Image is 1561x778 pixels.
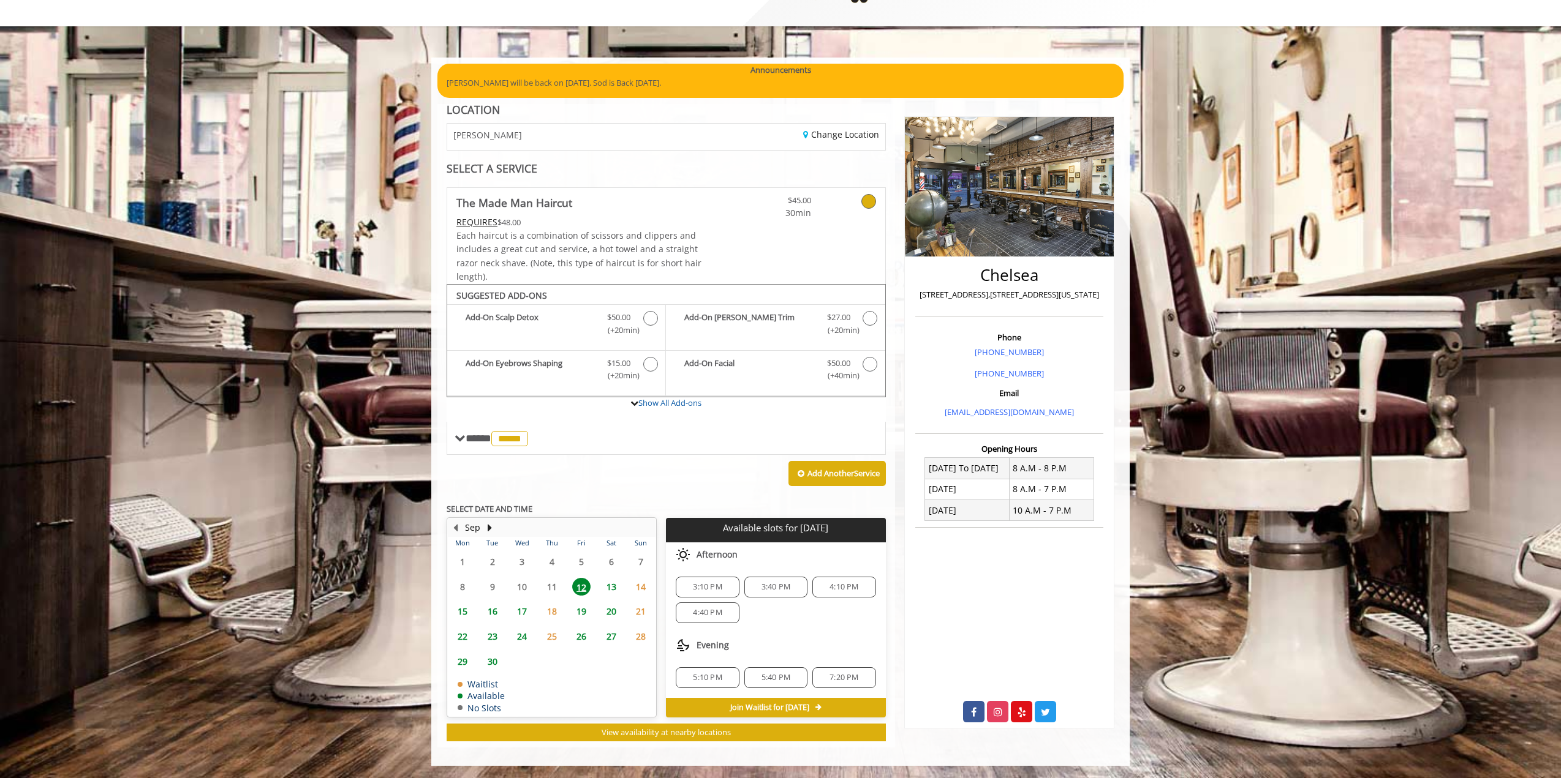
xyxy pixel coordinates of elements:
[448,537,477,549] th: Mon
[676,577,739,597] div: 3:10 PM
[638,397,701,408] a: Show All Add-ons
[507,599,537,624] td: Select day17
[543,602,561,620] span: 18
[447,503,532,514] b: SELECT DATE AND TIME
[762,673,790,683] span: 5:40 PM
[572,602,591,620] span: 19
[477,649,507,674] td: Select day30
[448,649,477,674] td: Select day29
[453,602,472,620] span: 15
[827,357,850,370] span: $50.00
[807,468,880,479] b: Add Another Service
[925,500,1010,521] td: [DATE]
[632,602,650,620] span: 21
[567,574,596,599] td: Select day12
[513,627,531,645] span: 24
[483,602,502,620] span: 16
[918,333,1100,342] h3: Phone
[602,627,621,645] span: 27
[975,346,1044,357] a: [PHONE_NUMBER]
[820,369,856,382] span: (+40min )
[744,667,807,688] div: 5:40 PM
[453,653,472,670] span: 29
[567,624,596,649] td: Select day26
[1009,458,1094,479] td: 8 A.M - 8 P.M
[537,599,566,624] td: Select day18
[596,537,626,549] th: Sat
[456,230,701,282] span: Each haircut is a combination of scissors and clippers and includes a great cut and service, a ho...
[744,577,807,597] div: 3:40 PM
[684,311,814,337] b: Add-On [PERSON_NAME] Trim
[466,311,595,337] b: Add-On Scalp Detox
[671,523,880,533] p: Available slots for [DATE]
[812,667,875,688] div: 7:20 PM
[626,574,656,599] td: Select day14
[672,357,879,386] label: Add-On Facial
[456,215,703,229] div: $48.00
[448,599,477,624] td: Select day15
[626,537,656,549] th: Sun
[602,602,621,620] span: 20
[632,627,650,645] span: 28
[507,624,537,649] td: Select day24
[596,574,626,599] td: Select day13
[450,521,460,534] button: Previous Month
[447,163,886,174] div: SELECT A SERVICE
[466,357,595,383] b: Add-On Eyebrows Shaping
[448,624,477,649] td: Select day22
[697,550,738,559] span: Afternoon
[730,703,809,713] span: Join Waitlist for [DATE]
[1009,500,1094,521] td: 10 A.M - 7 P.M
[676,638,690,653] img: evening slots
[447,724,886,741] button: View availability at nearby locations
[762,582,790,592] span: 3:40 PM
[447,77,1114,89] p: [PERSON_NAME] will be back on [DATE]. Sod is Back [DATE].
[820,324,856,337] span: (+20min )
[567,537,596,549] th: Fri
[453,357,659,386] label: Add-On Eyebrows Shaping
[447,102,500,117] b: LOCATION
[626,599,656,624] td: Select day21
[513,602,531,620] span: 17
[812,577,875,597] div: 4:10 PM
[925,458,1010,479] td: [DATE] To [DATE]
[739,188,811,220] a: $45.00
[483,653,502,670] span: 30
[458,679,505,689] td: Waitlist
[788,461,886,487] button: Add AnotherService
[458,691,505,700] td: Available
[693,673,722,683] span: 5:10 PM
[567,599,596,624] td: Select day19
[596,624,626,649] td: Select day27
[945,406,1074,417] a: [EMAIL_ADDRESS][DOMAIN_NAME]
[456,290,547,301] b: SUGGESTED ADD-ONS
[477,599,507,624] td: Select day16
[925,479,1010,499] td: [DATE]
[453,311,659,340] label: Add-On Scalp Detox
[453,627,472,645] span: 22
[750,64,811,77] b: Announcements
[572,578,591,596] span: 12
[465,521,480,534] button: Sep
[485,521,494,534] button: Next Month
[684,357,814,383] b: Add-On Facial
[596,599,626,624] td: Select day20
[483,627,502,645] span: 23
[676,547,690,562] img: afternoon slots
[537,624,566,649] td: Select day25
[693,608,722,618] span: 4:40 PM
[676,667,739,688] div: 5:10 PM
[477,624,507,649] td: Select day23
[975,368,1044,379] a: [PHONE_NUMBER]
[918,288,1100,301] p: [STREET_ADDRESS],[STREET_ADDRESS][US_STATE]
[830,582,858,592] span: 4:10 PM
[803,129,879,140] a: Change Location
[697,640,729,650] span: Evening
[572,627,591,645] span: 26
[607,357,630,370] span: $15.00
[827,311,850,324] span: $27.00
[693,582,722,592] span: 3:10 PM
[456,194,572,211] b: The Made Man Haircut
[918,389,1100,397] h3: Email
